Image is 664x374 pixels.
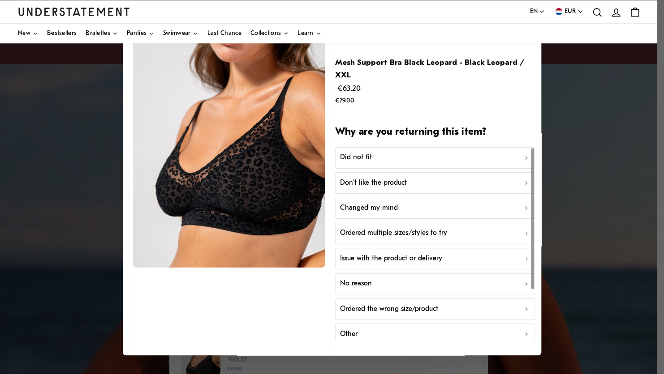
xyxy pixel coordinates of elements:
[250,24,289,43] a: Collections
[335,83,535,106] p: €63.20
[340,329,358,340] p: Other
[127,24,154,43] a: Panties
[127,30,147,37] span: Panties
[335,126,535,139] h2: Why are you returning this item?
[298,30,314,37] span: Learn
[207,30,241,37] span: Last Chance
[340,228,447,239] p: Ordered multiple sizes/styles to try
[335,197,535,219] button: Changed my mind
[335,298,535,320] button: Ordered the wrong size/product
[335,97,354,104] strike: €79.00
[163,24,198,43] a: Swimwear
[530,7,537,17] span: EN
[163,30,190,37] span: Swimwear
[47,30,77,37] span: Bestsellers
[554,7,583,17] button: EUR
[47,24,77,43] a: Bestsellers
[340,278,372,289] p: No reason
[340,303,438,314] p: Ordered the wrong size/product
[335,273,535,295] button: No reason
[250,30,281,37] span: Collections
[86,30,110,37] span: Bralettes
[340,152,372,163] p: Did not fit
[335,57,535,82] p: Mesh Support Bra Black Leopard - Black Leopard / XXL
[530,7,545,17] button: EN
[18,30,30,37] span: New
[335,172,535,194] button: Don't like the product
[86,24,118,43] a: Bralettes
[335,147,535,169] button: Did not fit
[565,7,576,17] span: EUR
[18,24,38,43] a: New
[335,248,535,269] button: Issue with the product or delivery
[133,29,325,268] img: mesh-support-plus-black-leopard-393.jpg
[340,253,442,264] p: Issue with the product or delivery
[18,8,130,16] a: Understatement Homepage
[298,24,321,43] a: Learn
[340,203,398,214] p: Changed my mind
[340,177,407,188] p: Don't like the product
[335,323,535,345] button: Other
[335,223,535,244] button: Ordered multiple sizes/styles to try
[207,24,241,43] a: Last Chance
